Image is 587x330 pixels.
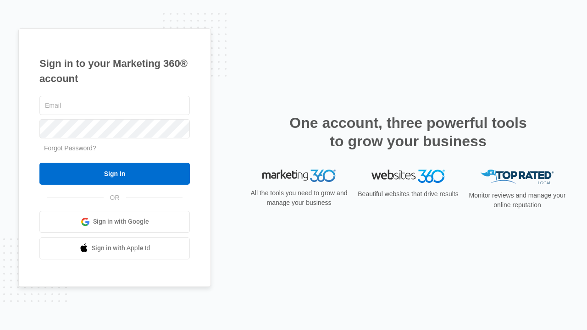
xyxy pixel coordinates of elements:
[39,211,190,233] a: Sign in with Google
[248,188,350,208] p: All the tools you need to grow and manage your business
[44,144,96,152] a: Forgot Password?
[39,237,190,259] a: Sign in with Apple Id
[92,243,150,253] span: Sign in with Apple Id
[481,170,554,185] img: Top Rated Local
[39,163,190,185] input: Sign In
[93,217,149,226] span: Sign in with Google
[262,170,336,182] img: Marketing 360
[357,189,460,199] p: Beautiful websites that drive results
[104,193,126,203] span: OR
[39,56,190,86] h1: Sign in to your Marketing 360® account
[371,170,445,183] img: Websites 360
[39,96,190,115] input: Email
[287,114,530,150] h2: One account, three powerful tools to grow your business
[466,191,569,210] p: Monitor reviews and manage your online reputation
